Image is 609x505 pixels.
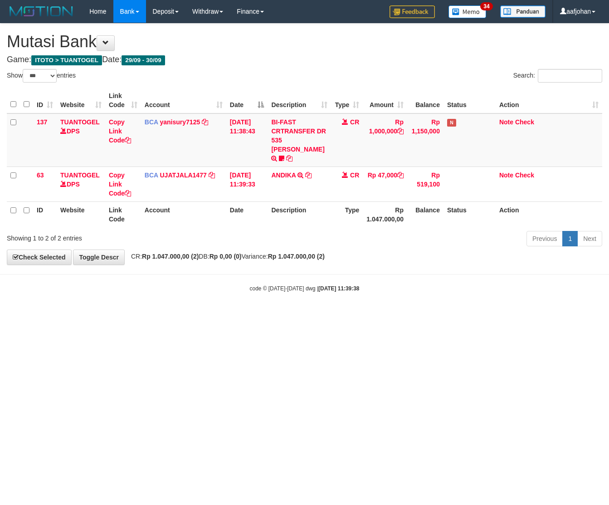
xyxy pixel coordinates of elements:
[577,231,602,246] a: Next
[499,172,513,179] a: Note
[127,253,325,260] span: CR: DB: Variance:
[363,167,407,201] td: Rp 47,000
[33,88,57,113] th: ID: activate to sort column ascending
[37,172,44,179] span: 63
[250,285,360,292] small: code © [DATE]-[DATE] dwg |
[350,118,359,126] span: CR
[363,201,407,227] th: Rp 1.047.000,00
[209,253,242,260] strong: Rp 0,00 (0)
[226,167,268,201] td: [DATE] 11:39:33
[226,113,268,167] td: [DATE] 11:38:43
[268,201,331,227] th: Description
[122,55,165,65] span: 29/09 - 30/09
[7,33,602,51] h1: Mutasi Bank
[331,201,363,227] th: Type
[515,118,534,126] a: Check
[513,69,602,83] label: Search:
[447,119,456,127] span: Has Note
[318,285,359,292] strong: [DATE] 11:39:38
[105,201,141,227] th: Link Code
[271,172,296,179] a: ANDIKA
[33,201,57,227] th: ID
[286,155,292,162] a: Copy BI-FAST CRTRANSFER DR 535 JONI IRAWAN to clipboard
[407,167,443,201] td: Rp 519,100
[7,5,76,18] img: MOTION_logo.png
[145,118,158,126] span: BCA
[390,5,435,18] img: Feedback.jpg
[141,201,226,227] th: Account
[57,113,105,167] td: DPS
[7,55,602,64] h4: Game: Date:
[305,172,312,179] a: Copy ANDIKA to clipboard
[57,167,105,201] td: DPS
[500,5,546,18] img: panduan.png
[57,88,105,113] th: Website: activate to sort column ascending
[109,118,131,144] a: Copy Link Code
[407,201,443,227] th: Balance
[268,113,331,167] td: BI-FAST CRTRANSFER DR 535 [PERSON_NAME]
[363,88,407,113] th: Amount: activate to sort column ascending
[448,5,487,18] img: Button%20Memo.svg
[7,250,72,265] a: Check Selected
[538,69,602,83] input: Search:
[268,88,331,113] th: Description: activate to sort column ascending
[331,88,363,113] th: Type: activate to sort column ascending
[37,118,47,126] span: 137
[443,201,496,227] th: Status
[209,172,215,179] a: Copy UJATJALA1477 to clipboard
[57,201,105,227] th: Website
[7,69,76,83] label: Show entries
[60,172,100,179] a: TUANTOGEL
[73,250,125,265] a: Toggle Descr
[142,253,199,260] strong: Rp 1.047.000,00 (2)
[397,172,404,179] a: Copy Rp 47,000 to clipboard
[226,88,268,113] th: Date: activate to sort column descending
[105,88,141,113] th: Link Code: activate to sort column ascending
[7,230,247,243] div: Showing 1 to 2 of 2 entries
[496,88,602,113] th: Action: activate to sort column ascending
[160,172,206,179] a: UJATJALA1477
[145,172,158,179] span: BCA
[499,118,513,126] a: Note
[515,172,534,179] a: Check
[109,172,131,197] a: Copy Link Code
[397,127,404,135] a: Copy Rp 1,000,000 to clipboard
[31,55,102,65] span: ITOTO > TUANTOGEL
[350,172,359,179] span: CR
[363,113,407,167] td: Rp 1,000,000
[226,201,268,227] th: Date
[141,88,226,113] th: Account: activate to sort column ascending
[480,2,492,10] span: 34
[268,253,325,260] strong: Rp 1.047.000,00 (2)
[407,113,443,167] td: Rp 1,150,000
[562,231,578,246] a: 1
[407,88,443,113] th: Balance
[496,201,602,227] th: Action
[202,118,208,126] a: Copy yanisury7125 to clipboard
[60,118,100,126] a: TUANTOGEL
[526,231,563,246] a: Previous
[443,88,496,113] th: Status
[160,118,200,126] a: yanisury7125
[23,69,57,83] select: Showentries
